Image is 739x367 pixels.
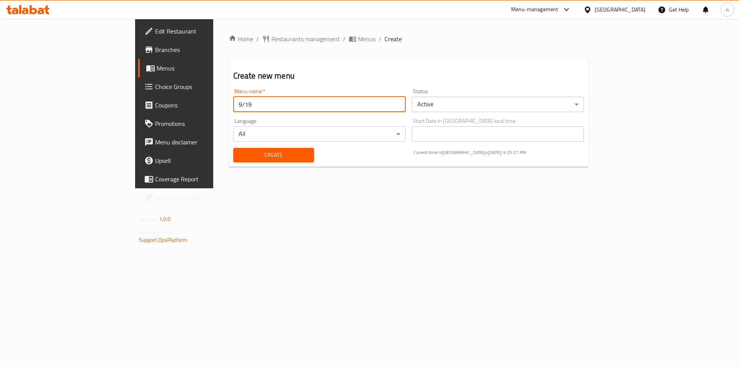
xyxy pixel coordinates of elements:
[233,126,406,142] div: All
[413,149,584,156] p: Current time in [GEOGRAPHIC_DATA] is [DATE] 3:25:27 PM
[271,34,340,44] span: Restaurants management
[138,133,259,151] a: Menu disclaimer
[233,97,406,112] input: Please enter Menu name
[155,27,252,36] span: Edit Restaurant
[138,40,259,59] a: Branches
[379,34,381,44] li: /
[138,151,259,170] a: Upsell
[229,34,589,44] nav: breadcrumb
[139,235,188,245] a: Support.OpsPlatform
[262,34,340,44] a: Restaurants management
[511,5,558,14] div: Menu-management
[138,170,259,188] a: Coverage Report
[233,148,314,162] button: Create
[138,77,259,96] a: Choice Groups
[726,5,729,14] span: n
[233,70,584,82] h2: Create new menu
[155,82,252,91] span: Choice Groups
[157,64,252,73] span: Menus
[139,227,174,237] span: Get support on:
[412,97,584,112] div: Active
[349,34,376,44] a: Menus
[138,96,259,114] a: Coupons
[138,188,259,207] a: Grocery Checklist
[139,214,158,224] span: Version:
[385,34,402,44] span: Create
[155,45,252,54] span: Branches
[155,156,252,165] span: Upsell
[159,214,171,224] span: 1.0.0
[138,114,259,133] a: Promotions
[155,137,252,147] span: Menu disclaimer
[358,34,376,44] span: Menus
[155,119,252,128] span: Promotions
[595,5,645,14] div: [GEOGRAPHIC_DATA]
[138,59,259,77] a: Menus
[155,174,252,184] span: Coverage Report
[239,150,308,160] span: Create
[343,34,346,44] li: /
[155,101,252,110] span: Coupons
[138,22,259,40] a: Edit Restaurant
[155,193,252,202] span: Grocery Checklist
